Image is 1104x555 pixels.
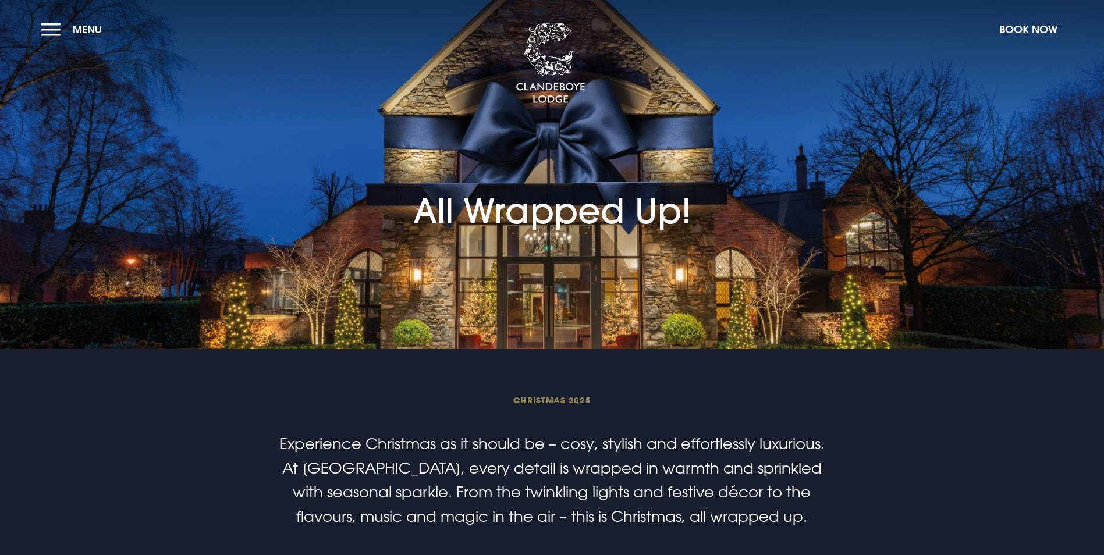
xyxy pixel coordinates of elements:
[41,17,108,42] button: Menu
[516,23,585,104] img: Clandeboye Lodge
[73,23,102,36] span: Menu
[413,123,691,232] h1: All Wrapped Up!
[993,17,1063,42] button: Book Now
[275,432,829,528] p: Experience Christmas as it should be – cosy, stylish and effortlessly luxurious. At [GEOGRAPHIC_D...
[275,394,829,405] span: Christmas 2025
